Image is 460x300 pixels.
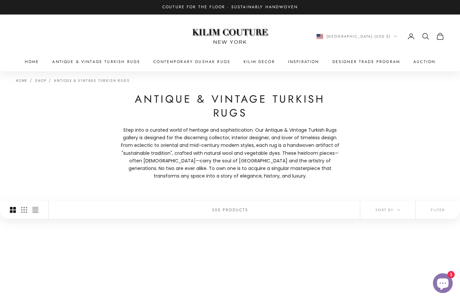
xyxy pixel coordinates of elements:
[16,58,444,65] nav: Primary navigation
[375,207,400,213] span: Sort by
[332,58,401,65] a: Designer Trade Program
[189,21,271,52] img: Logo of Kilim Couture New York
[16,78,27,83] a: Home
[52,58,140,65] a: Antique & Vintage Turkish Rugs
[317,33,398,39] button: Change country or currency
[244,58,275,65] summary: Kilim Decor
[212,207,249,213] p: 305 products
[416,201,460,219] button: Filter
[16,78,130,83] nav: Breadcrumb
[153,58,230,65] a: Contemporary Oushak Rugs
[317,34,323,39] img: United States
[21,201,27,219] button: Switch to smaller product images
[431,273,455,295] inbox-online-store-chat: Shopify online store chat
[413,58,435,65] a: Auction
[326,33,391,39] span: [GEOGRAPHIC_DATA] (USD $)
[35,78,46,83] a: Shop
[32,201,38,219] button: Switch to compact product images
[118,126,342,180] p: Step into a curated world of heritage and sophistication. Our Antique & Vintage Turkish Rugs gall...
[25,58,39,65] a: Home
[10,201,16,219] button: Switch to larger product images
[54,78,130,83] a: Antique & Vintage Turkish Rugs
[360,201,415,219] button: Sort by
[288,58,319,65] a: Inspiration
[118,92,342,120] h1: Antique & Vintage Turkish Rugs
[162,4,298,11] p: Couture for the Floor · Sustainably Handwoven
[317,32,444,40] nav: Secondary navigation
